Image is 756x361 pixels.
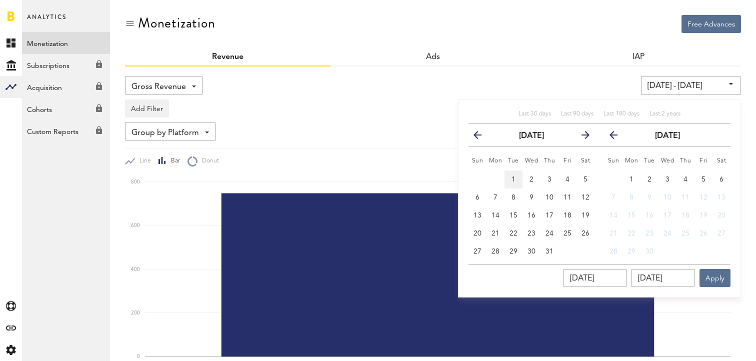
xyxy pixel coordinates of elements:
span: 18 [563,212,571,219]
span: 4 [565,176,569,183]
span: 6 [719,176,723,183]
button: 21 [604,224,622,242]
span: 7 [611,194,615,201]
small: Thursday [680,158,691,164]
span: 3 [665,176,669,183]
small: Thursday [544,158,555,164]
span: 11 [563,194,571,201]
span: Gross Revenue [131,78,186,95]
span: 14 [491,212,499,219]
button: 15 [622,206,640,224]
button: Free Advances [681,15,741,33]
span: 21 [491,230,499,237]
button: 10 [658,188,676,206]
span: Donut [197,157,219,165]
button: 16 [522,206,540,224]
button: 11 [676,188,694,206]
a: Acquisition [22,76,110,98]
button: 10 [540,188,558,206]
a: IAP [632,53,644,61]
button: 19 [576,206,594,224]
a: Cohorts [22,98,110,120]
button: 4 [676,170,694,188]
span: 5 [583,176,587,183]
button: 31 [540,242,558,260]
button: 25 [676,224,694,242]
button: 6 [468,188,486,206]
span: Group by Platform [131,124,199,141]
button: 19 [694,206,712,224]
text: 0 [137,354,140,359]
button: 7 [486,188,504,206]
button: 12 [694,188,712,206]
span: 9 [529,194,533,201]
span: Ads [426,53,440,61]
span: 19 [581,212,589,219]
button: 24 [658,224,676,242]
button: 14 [486,206,504,224]
button: 30 [640,242,658,260]
button: 17 [540,206,558,224]
small: Tuesday [644,158,655,164]
span: 24 [545,230,553,237]
button: 20 [468,224,486,242]
span: Last 2 years [649,111,680,117]
strong: [DATE] [655,132,680,140]
span: Last 30 days [518,111,551,117]
span: 10 [663,194,671,201]
small: Wednesday [661,158,674,164]
button: 18 [676,206,694,224]
span: 19 [699,212,707,219]
a: Revenue [212,53,243,61]
button: 26 [576,224,594,242]
span: 24 [663,230,671,237]
button: 27 [468,242,486,260]
button: 14 [604,206,622,224]
button: 13 [468,206,486,224]
text: 200 [131,310,140,315]
small: Friday [699,158,707,164]
small: Monday [625,158,638,164]
span: 28 [609,248,617,255]
span: 26 [581,230,589,237]
button: 24 [540,224,558,242]
span: 20 [717,212,725,219]
button: Add Filter [125,99,169,117]
span: 28 [491,248,499,255]
button: 25 [558,224,576,242]
span: 17 [663,212,671,219]
span: 4 [683,176,687,183]
span: 2 [647,176,651,183]
small: Sunday [608,158,619,164]
button: 5 [694,170,712,188]
div: Monetization [138,15,215,31]
span: 21 [609,230,617,237]
span: 14 [609,212,617,219]
button: 9 [640,188,658,206]
button: 3 [658,170,676,188]
small: Saturday [581,158,590,164]
span: 18 [681,212,689,219]
button: 3 [540,170,558,188]
span: 29 [627,248,635,255]
span: 22 [627,230,635,237]
small: Monday [489,158,502,164]
button: 23 [640,224,658,242]
span: 25 [681,230,689,237]
a: Subscriptions [22,54,110,76]
span: Last 90 days [561,111,593,117]
span: 11 [681,194,689,201]
span: 31 [545,248,553,255]
span: Assistance [20,7,68,16]
button: 2 [640,170,658,188]
span: Bar [166,157,180,165]
button: 2 [522,170,540,188]
text: 600 [131,223,140,228]
button: 27 [712,224,730,242]
button: 13 [712,188,730,206]
button: 20 [712,206,730,224]
small: Sunday [472,158,483,164]
span: 29 [509,248,517,255]
span: 27 [473,248,481,255]
button: 22 [504,224,522,242]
